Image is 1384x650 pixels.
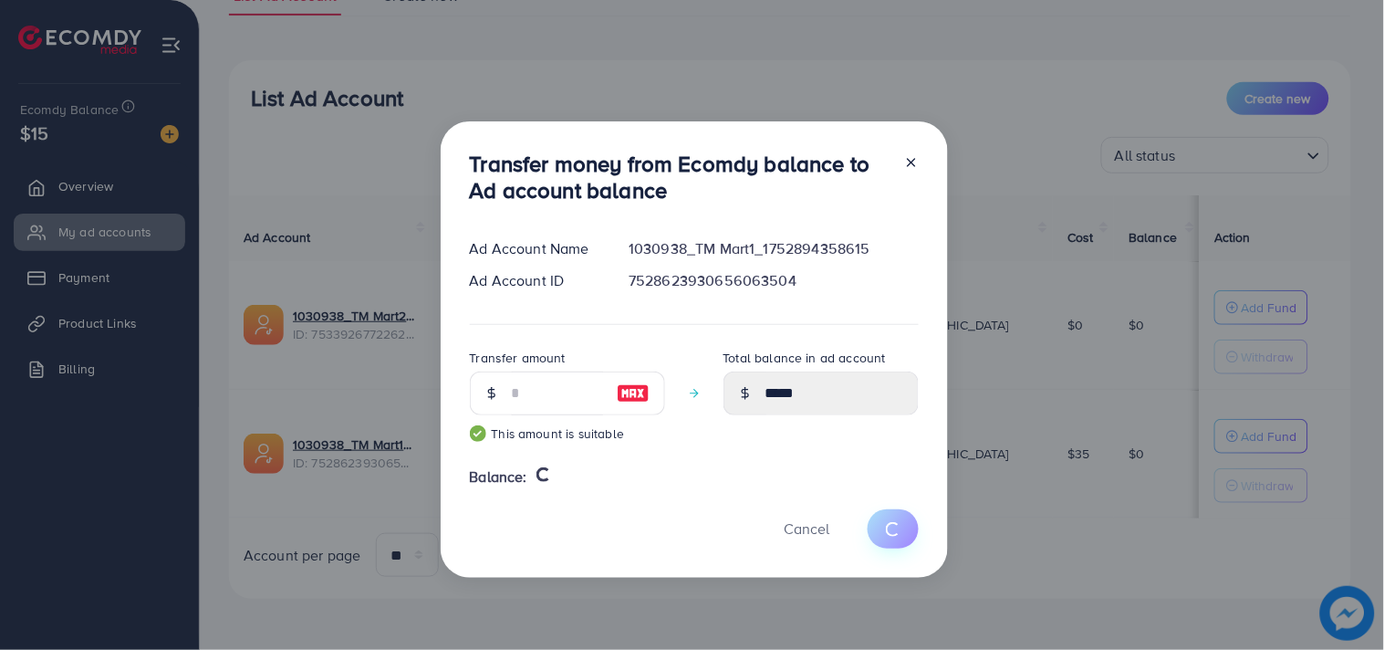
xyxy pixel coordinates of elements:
label: Transfer amount [470,349,566,367]
button: Cancel [762,509,853,549]
span: Cancel [785,519,830,539]
h3: Transfer money from Ecomdy balance to Ad account balance [470,151,890,204]
div: 7528623930656063504 [614,270,932,291]
small: This amount is suitable [470,425,665,443]
div: Ad Account ID [455,270,615,291]
img: image [617,383,650,404]
div: Ad Account Name [455,238,615,259]
div: 1030938_TM Mart1_1752894358615 [614,238,932,259]
img: guide [470,425,486,442]
label: Total balance in ad account [723,349,886,367]
span: Balance: [470,467,527,487]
